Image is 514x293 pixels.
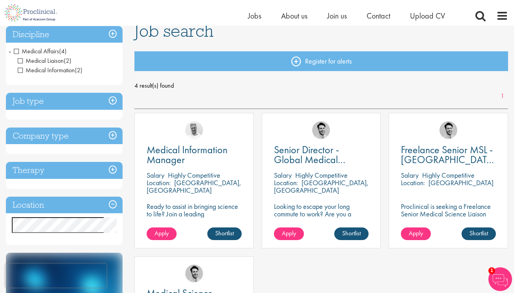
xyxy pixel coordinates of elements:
a: Apply [147,227,177,240]
a: Upload CV [410,11,445,21]
span: Medical Liaison [18,56,64,65]
span: Freelance Senior MSL - [GEOGRAPHIC_DATA] - Cardiovascular/ Rare Disease [401,143,496,186]
span: Location: [147,178,171,187]
a: Freelance Senior MSL - [GEOGRAPHIC_DATA] - Cardiovascular/ Rare Disease [401,145,496,165]
span: Apply [409,229,423,237]
p: [GEOGRAPHIC_DATA], [GEOGRAPHIC_DATA] [147,178,241,195]
span: Medical Information Manager [147,143,227,166]
p: Ready to assist in bringing science to life? Join a leading pharmaceutical company to play a key ... [147,203,242,248]
p: Highly Competitive [168,171,220,180]
span: Apply [282,229,296,237]
iframe: reCAPTCHA [6,264,106,287]
h3: Company type [6,128,123,145]
img: Thomas Pinnock [185,265,203,282]
span: Medical Affairs [14,47,67,55]
span: (4) [59,47,67,55]
img: Joshua Bye [185,121,203,139]
span: Medical Liaison [18,56,71,65]
h3: Location [6,197,123,214]
p: Proclinical is seeking a Freelance Senior Medical Science Liaison (MSL) to support medical affair... [401,203,496,240]
span: Senior Director - Global Medical Information & Medical Affairs [274,143,364,186]
h3: Discipline [6,26,123,43]
span: Location: [274,178,298,187]
span: Medical Information [18,66,75,74]
p: Looking to escape your long commute to work? Are you a Medical Affairs Professional? Unlock your ... [274,203,369,240]
img: Chatbot [488,267,512,291]
span: Salary [401,171,419,180]
span: Salary [274,171,292,180]
a: Apply [401,227,431,240]
a: Medical Information Manager [147,145,242,165]
img: Thomas Pinnock [440,121,457,139]
span: - [9,45,11,57]
a: About us [281,11,307,21]
p: Highly Competitive [295,171,348,180]
span: Salary [147,171,164,180]
span: Apply [155,229,169,237]
h3: Job type [6,93,123,110]
a: 1 [497,92,508,101]
a: Join us [327,11,347,21]
span: Medical Information [18,66,82,74]
a: Register for alerts [134,51,508,71]
a: Apply [274,227,304,240]
span: 4 result(s) found [134,80,508,92]
span: Medical Affairs [14,47,59,55]
a: Shortlist [462,227,496,240]
span: Job search [134,20,214,41]
p: [GEOGRAPHIC_DATA], [GEOGRAPHIC_DATA] [274,178,369,195]
span: Location: [401,178,425,187]
span: (2) [64,56,71,65]
a: Shortlist [334,227,369,240]
a: Jobs [248,11,261,21]
a: Senior Director - Global Medical Information & Medical Affairs [274,145,369,165]
a: Contact [367,11,390,21]
p: Highly Competitive [422,171,475,180]
span: (2) [75,66,82,74]
a: Shortlist [207,227,242,240]
img: Thomas Pinnock [312,121,330,139]
p: [GEOGRAPHIC_DATA] [428,178,494,187]
h3: Therapy [6,162,123,179]
span: 1 [488,267,495,274]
